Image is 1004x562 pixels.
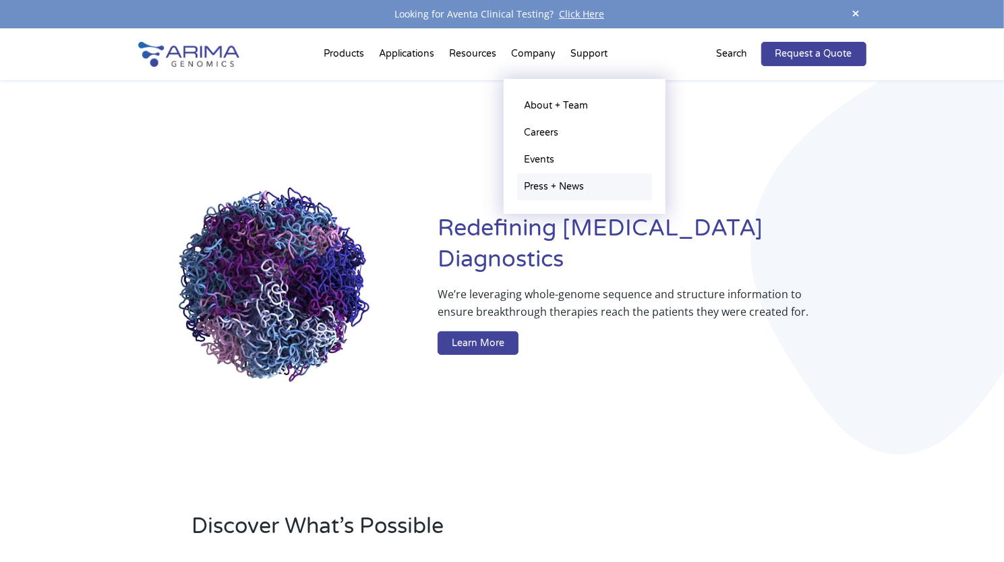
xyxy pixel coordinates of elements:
a: About + Team [517,92,652,119]
img: Arima-Genomics-logo [138,42,239,67]
a: Careers [517,119,652,146]
a: Events [517,146,652,173]
a: Learn More [438,331,519,356]
a: Request a Quote [761,42,866,66]
div: Looking for Aventa Clinical Testing? [138,5,866,23]
a: Click Here [554,7,610,20]
p: Search [717,45,748,63]
p: We’re leveraging whole-genome sequence and structure information to ensure breakthrough therapies... [438,285,812,331]
h1: Redefining [MEDICAL_DATA] Diagnostics [438,213,866,285]
h2: Discover What’s Possible [192,511,674,552]
a: Press + News [517,173,652,200]
iframe: Chat Widget [937,497,1004,562]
